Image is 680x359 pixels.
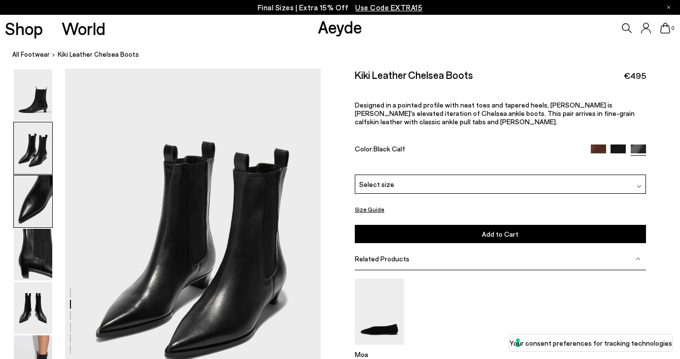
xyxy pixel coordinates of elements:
h2: Kiki Leather Chelsea Boots [355,69,473,81]
img: Kiki Leather Chelsea Boots - Image 4 [14,229,52,281]
img: svg%3E [637,184,642,189]
button: Your consent preferences for tracking technologies [510,334,672,351]
span: Related Products [355,254,409,263]
a: World [62,20,105,37]
a: Aeyde [318,16,362,37]
p: Moa [355,350,404,359]
button: Size Guide [355,203,384,215]
img: Kiki Leather Chelsea Boots - Image 2 [14,122,52,174]
img: Moa Suede Pointed-Toe Flats [355,279,404,344]
img: Kiki Leather Chelsea Boots - Image 5 [14,282,52,334]
span: Designed in a pointed profile with neat toes and tapered heels, [PERSON_NAME] is [PERSON_NAME]'s ... [355,101,635,126]
img: svg%3E [636,256,641,261]
span: €495 [624,70,646,82]
button: Add to Cart [355,225,646,243]
span: Kiki Leather Chelsea Boots [58,49,139,60]
span: Select size [359,179,394,189]
span: Add to Cart [482,230,518,238]
img: Kiki Leather Chelsea Boots - Image 1 [14,69,52,121]
img: Kiki Leather Chelsea Boots - Image 3 [14,176,52,227]
a: Moa Suede Pointed-Toe Flats Moa [355,338,404,359]
span: Navigate to /collections/ss25-final-sizes [355,3,422,12]
a: 0 [660,23,670,34]
nav: breadcrumb [12,41,680,69]
span: 0 [670,26,675,31]
a: Shop [5,20,43,37]
label: Your consent preferences for tracking technologies [510,338,672,348]
a: All Footwear [12,49,50,60]
p: Final Sizes | Extra 15% Off [258,1,423,14]
span: Black Calf [374,144,405,153]
div: Color: [355,144,581,156]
